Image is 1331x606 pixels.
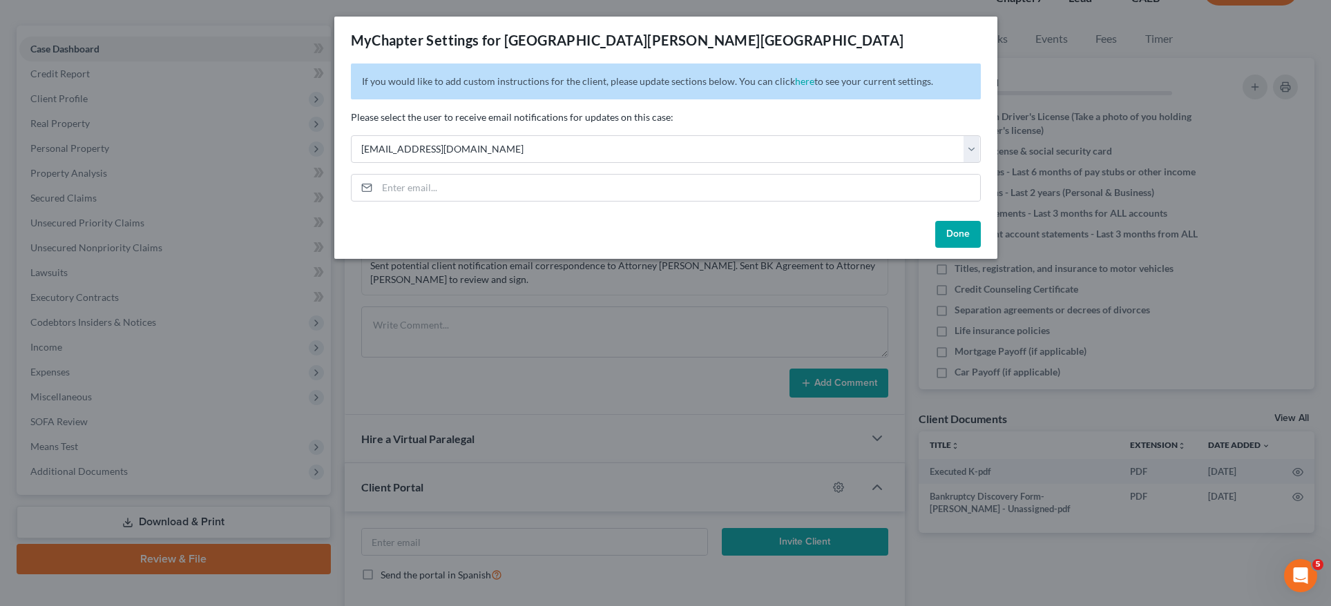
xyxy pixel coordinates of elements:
[795,75,814,87] a: here
[351,110,981,124] p: Please select the user to receive email notifications for updates on this case:
[362,75,737,87] span: If you would like to add custom instructions for the client, please update sections below.
[351,30,904,50] div: MyChapter Settings for [GEOGRAPHIC_DATA][PERSON_NAME][GEOGRAPHIC_DATA]
[935,221,981,248] button: Done
[1312,559,1323,570] span: 5
[377,175,980,201] input: Enter email...
[739,75,933,87] span: You can click to see your current settings.
[1284,559,1317,592] iframe: Intercom live chat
